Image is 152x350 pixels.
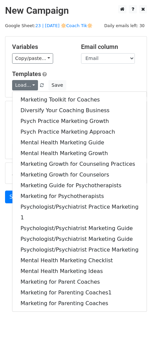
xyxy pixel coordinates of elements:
[12,212,147,223] a: 1
[12,191,147,202] a: Marketing for Psychotherapists
[5,5,147,16] h2: New Campaign
[5,23,92,28] small: Google Sheet:
[12,137,147,148] a: Mental Health Marketing Guide
[12,277,147,287] a: Marketing for Parent Coaches
[12,127,147,137] a: Psych Practice Marketing Approach
[12,169,147,180] a: Marketing Growth for Counselors
[12,43,71,51] h5: Variables
[81,43,140,51] h5: Email column
[12,80,38,90] a: Load...
[12,266,147,277] a: Mental Health Marketing Ideas
[12,234,147,244] a: Psychologist/Psychiatrist Marketing Guide
[102,22,147,29] span: Daily emails left: 30
[48,80,66,90] button: Save
[12,223,147,234] a: Psychologist/Psychiatrist Marketing Guide
[5,191,27,203] a: Send
[12,287,147,298] a: Marketing for Parenting Coaches1
[12,94,147,105] a: Marketing Toolkit for Coaches
[12,202,147,212] a: Psychologist/Psychiatrist Practice Marketing
[35,23,92,28] a: 23 | [DATE] 🔆Coach Tik🔆
[12,159,147,169] a: Marketing Growth for Counseling Practices
[12,255,147,266] a: Mental Health Marketing Checklist
[12,116,147,127] a: Psych Practice Marketing Growth
[118,318,152,350] iframe: Chat Widget
[12,180,147,191] a: Marketing Guide for Psychotherapists
[12,244,147,255] a: Psychologist/Psychiatrist Practice Marketing
[102,23,147,28] a: Daily emails left: 30
[12,148,147,159] a: Mental Health Marketing Growth
[12,105,147,116] a: Diversify Your Coaching Business
[12,53,53,64] a: Copy/paste...
[12,298,147,309] a: Marketing for Parenting Coaches
[12,70,41,77] a: Templates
